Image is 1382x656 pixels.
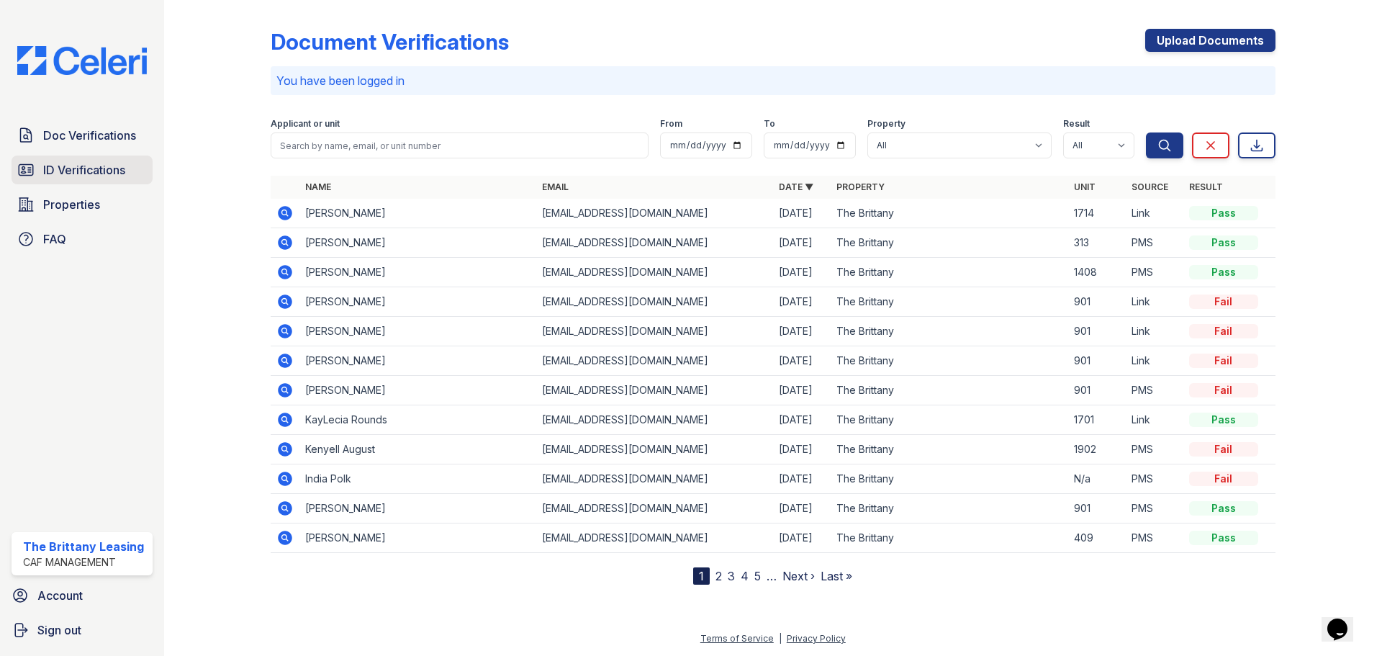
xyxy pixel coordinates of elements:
span: ID Verifications [43,161,125,179]
a: Date ▼ [779,181,813,192]
td: 1714 [1068,199,1126,228]
a: Property [836,181,885,192]
td: PMS [1126,376,1183,405]
div: Fail [1189,354,1258,368]
td: 1701 [1068,405,1126,435]
div: Fail [1189,442,1258,457]
td: 901 [1068,317,1126,346]
td: 901 [1068,494,1126,524]
td: KayLecia Rounds [299,405,536,435]
td: The Brittany [831,228,1067,258]
td: [PERSON_NAME] [299,258,536,287]
div: Fail [1189,472,1258,486]
div: Pass [1189,265,1258,279]
td: PMS [1126,435,1183,464]
td: PMS [1126,524,1183,553]
p: You have been logged in [276,72,1270,89]
td: [DATE] [773,258,831,287]
label: Applicant or unit [271,118,340,130]
td: [DATE] [773,405,831,435]
td: Link [1126,287,1183,317]
div: The Brittany Leasing [23,538,144,555]
div: Pass [1189,531,1258,545]
td: The Brittany [831,317,1067,346]
a: Email [542,181,569,192]
td: Kenyell August [299,435,536,464]
div: 1 [693,567,710,585]
td: [PERSON_NAME] [299,287,536,317]
td: [DATE] [773,376,831,405]
td: Link [1126,199,1183,228]
a: 2 [715,569,722,583]
div: Fail [1189,295,1258,309]
td: [EMAIL_ADDRESS][DOMAIN_NAME] [536,199,773,228]
td: [EMAIL_ADDRESS][DOMAIN_NAME] [536,494,773,524]
td: The Brittany [831,287,1067,317]
td: [DATE] [773,494,831,524]
td: The Brittany [831,199,1067,228]
td: [DATE] [773,464,831,494]
td: The Brittany [831,464,1067,494]
img: CE_Logo_Blue-a8612792a0a2168367f1c8372b55b34899dd931a85d93a1a3d3e32e68fde9ad4.png [6,46,158,75]
div: Fail [1189,383,1258,397]
td: N/a [1068,464,1126,494]
td: [EMAIL_ADDRESS][DOMAIN_NAME] [536,435,773,464]
td: [DATE] [773,524,831,553]
td: [EMAIL_ADDRESS][DOMAIN_NAME] [536,346,773,376]
td: Link [1126,405,1183,435]
td: [PERSON_NAME] [299,199,536,228]
td: [PERSON_NAME] [299,524,536,553]
td: [EMAIL_ADDRESS][DOMAIN_NAME] [536,317,773,346]
td: The Brittany [831,346,1067,376]
td: [EMAIL_ADDRESS][DOMAIN_NAME] [536,258,773,287]
td: [EMAIL_ADDRESS][DOMAIN_NAME] [536,464,773,494]
input: Search by name, email, or unit number [271,132,649,158]
td: PMS [1126,228,1183,258]
a: Terms of Service [700,633,774,644]
td: [PERSON_NAME] [299,346,536,376]
td: [EMAIL_ADDRESS][DOMAIN_NAME] [536,524,773,553]
td: The Brittany [831,524,1067,553]
span: Account [37,587,83,604]
td: 901 [1068,287,1126,317]
td: [EMAIL_ADDRESS][DOMAIN_NAME] [536,405,773,435]
td: [PERSON_NAME] [299,376,536,405]
a: Unit [1074,181,1096,192]
a: Result [1189,181,1223,192]
a: FAQ [12,225,153,253]
a: Doc Verifications [12,121,153,150]
a: Sign out [6,616,158,644]
div: Pass [1189,413,1258,427]
td: [DATE] [773,317,831,346]
td: [PERSON_NAME] [299,494,536,524]
a: Account [6,581,158,610]
td: [PERSON_NAME] [299,317,536,346]
a: Name [305,181,331,192]
a: Last » [821,569,852,583]
a: Properties [12,190,153,219]
td: PMS [1126,258,1183,287]
td: [EMAIL_ADDRESS][DOMAIN_NAME] [536,287,773,317]
span: Properties [43,196,100,213]
iframe: chat widget [1322,598,1368,642]
td: [DATE] [773,435,831,464]
label: From [660,118,682,130]
td: [EMAIL_ADDRESS][DOMAIN_NAME] [536,376,773,405]
a: Next › [782,569,815,583]
div: | [779,633,782,644]
td: 901 [1068,346,1126,376]
td: [DATE] [773,346,831,376]
span: Sign out [37,621,81,639]
td: 1902 [1068,435,1126,464]
div: Pass [1189,501,1258,516]
label: Result [1063,118,1090,130]
div: Pass [1189,206,1258,220]
td: The Brittany [831,405,1067,435]
td: PMS [1126,494,1183,524]
span: … [767,567,777,585]
label: To [764,118,775,130]
td: The Brittany [831,258,1067,287]
a: Privacy Policy [787,633,846,644]
td: The Brittany [831,376,1067,405]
